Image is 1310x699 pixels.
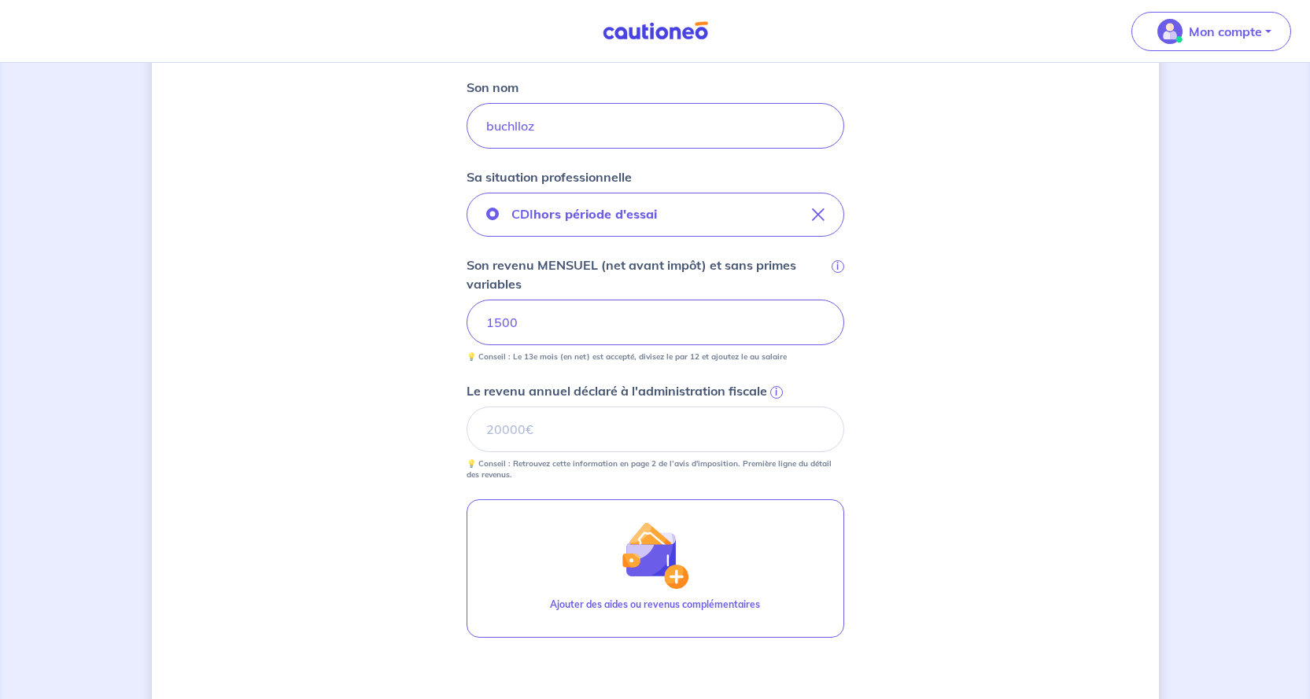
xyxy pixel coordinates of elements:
img: illu_account_valid_menu.svg [1157,19,1183,44]
img: illu_wallet.svg [621,521,688,589]
button: CDIhors période d'essai [467,193,844,237]
p: Le revenu annuel déclaré à l'administration fiscale [467,381,767,400]
button: illu_account_valid_menu.svgMon compte [1131,12,1291,51]
button: illu_wallet.svgAjouter des aides ou revenus complémentaires [467,499,844,638]
p: 💡 Conseil : Le 13e mois (en net) est accepté, divisez le par 12 et ajoutez le au salaire [467,351,787,362]
img: Cautioneo [596,21,714,41]
p: CDI [511,204,657,223]
input: Doe [467,103,844,149]
p: 💡 Conseil : Retrouvez cette information en page 2 de l’avis d'imposition. Première ligne du détai... [467,458,844,480]
p: Sa situation professionnelle [467,167,632,186]
span: i [832,260,844,273]
p: Ajouter des aides ou revenus complémentaires [550,598,760,612]
span: i [770,386,783,399]
p: Son revenu MENSUEL (net avant impôt) et sans primes variables [467,256,828,293]
strong: hors période d'essai [533,206,657,222]
input: Ex : 1 500 € net/mois [467,300,844,345]
p: Mon compte [1189,22,1262,41]
p: Son nom [467,78,518,97]
input: 20000€ [467,407,844,452]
